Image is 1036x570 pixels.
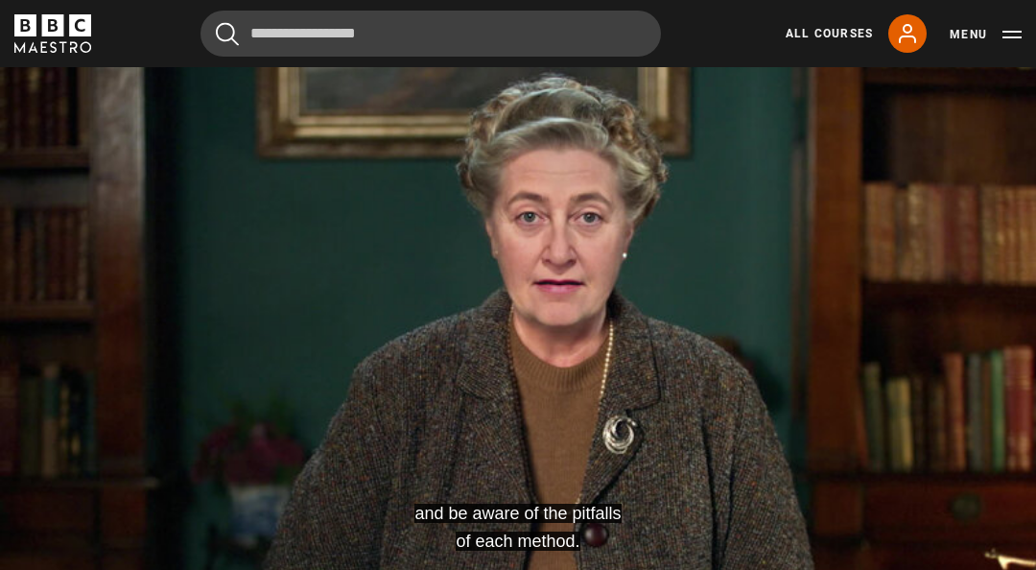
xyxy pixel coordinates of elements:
[786,25,873,42] a: All Courses
[14,14,91,53] svg: BBC Maestro
[216,22,239,46] button: Submit the search query
[200,11,661,57] input: Search
[950,25,1022,44] button: Toggle navigation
